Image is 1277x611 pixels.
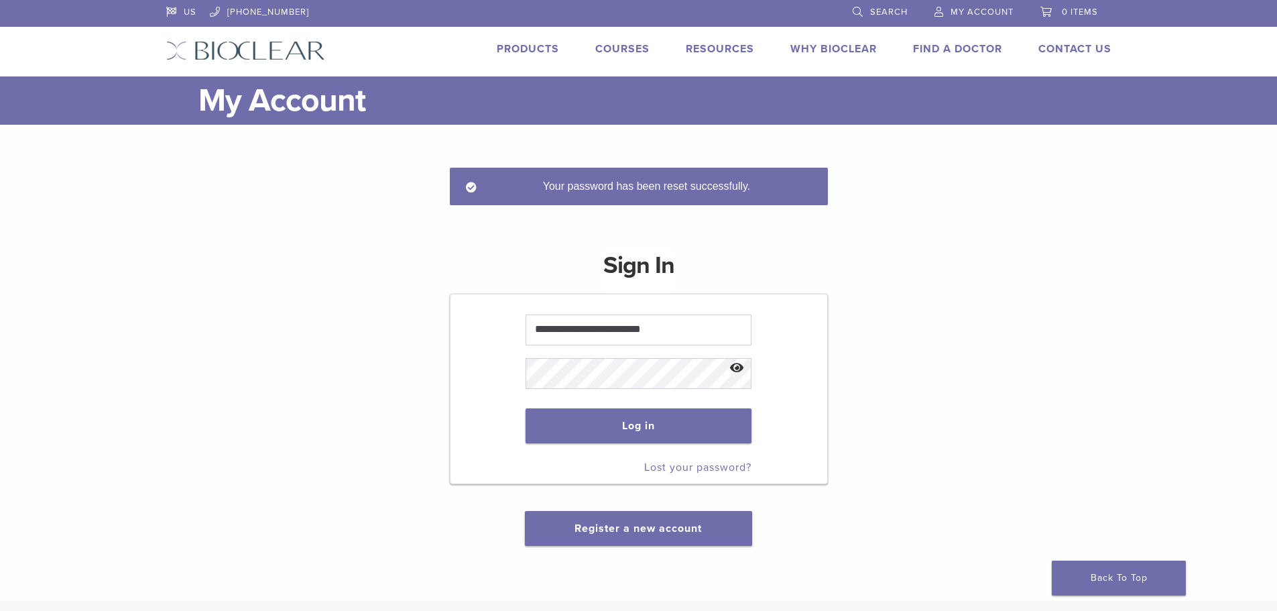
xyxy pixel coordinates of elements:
[574,522,702,535] a: Register a new account
[870,7,908,17] span: Search
[526,408,751,443] button: Log in
[723,351,751,386] button: Show password
[790,42,877,56] a: Why Bioclear
[1052,561,1186,596] a: Back To Top
[1038,42,1111,56] a: Contact Us
[913,42,1002,56] a: Find A Doctor
[198,76,1111,125] h1: My Account
[166,41,325,60] img: Bioclear
[450,168,828,205] div: Your password has been reset successfully.
[595,42,650,56] a: Courses
[951,7,1014,17] span: My Account
[686,42,754,56] a: Resources
[1062,7,1098,17] span: 0 items
[644,461,751,474] a: Lost your password?
[603,249,674,292] h1: Sign In
[525,511,751,546] button: Register a new account
[497,42,559,56] a: Products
